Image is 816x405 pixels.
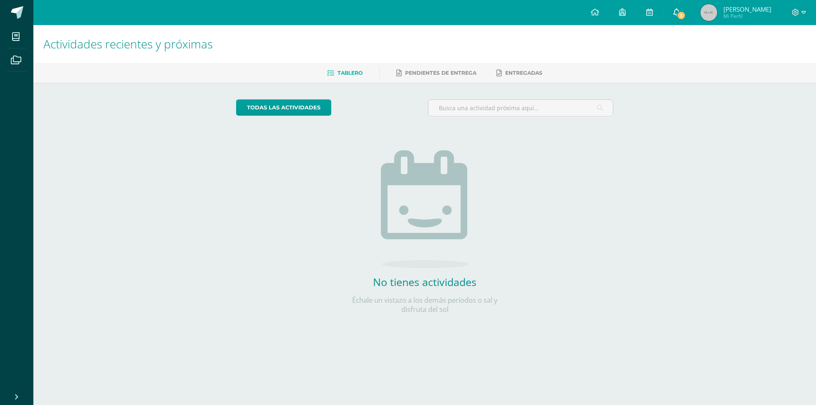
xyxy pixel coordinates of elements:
a: Entregadas [496,66,542,80]
p: Échale un vistazo a los demás períodos o sal y disfruta del sol [341,296,508,314]
img: no_activities.png [381,150,468,268]
span: 3 [677,11,686,20]
span: [PERSON_NAME] [723,5,771,13]
a: todas las Actividades [236,99,331,116]
span: Tablero [337,70,363,76]
span: Pendientes de entrega [405,70,476,76]
input: Busca una actividad próxima aquí... [428,100,613,116]
a: Pendientes de entrega [396,66,476,80]
span: Actividades recientes y próximas [43,36,213,52]
span: Mi Perfil [723,13,771,20]
a: Tablero [327,66,363,80]
span: Entregadas [505,70,542,76]
img: 45x45 [700,4,717,21]
h2: No tienes actividades [341,275,508,289]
